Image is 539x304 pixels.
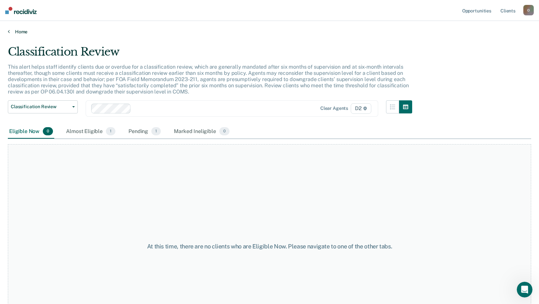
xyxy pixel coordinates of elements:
span: 1 [106,127,115,136]
span: D2 [351,103,371,114]
div: Pending1 [127,125,162,139]
iframe: Intercom live chat [517,282,532,297]
span: 0 [43,127,53,136]
span: 1 [151,127,161,136]
span: 0 [219,127,229,136]
p: This alert helps staff identify clients due or overdue for a classification review, which are gen... [8,64,409,95]
div: Almost Eligible1 [65,125,117,139]
button: O [523,5,534,15]
div: Eligible Now0 [8,125,54,139]
button: Classification Review [8,100,78,113]
span: Classification Review [11,104,70,110]
a: Home [8,29,531,35]
div: At this time, there are no clients who are Eligible Now. Please navigate to one of the other tabs. [139,243,400,250]
div: Marked Ineligible0 [173,125,231,139]
img: Recidiviz [5,7,37,14]
div: Classification Review [8,45,412,64]
div: Clear agents [320,106,348,111]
